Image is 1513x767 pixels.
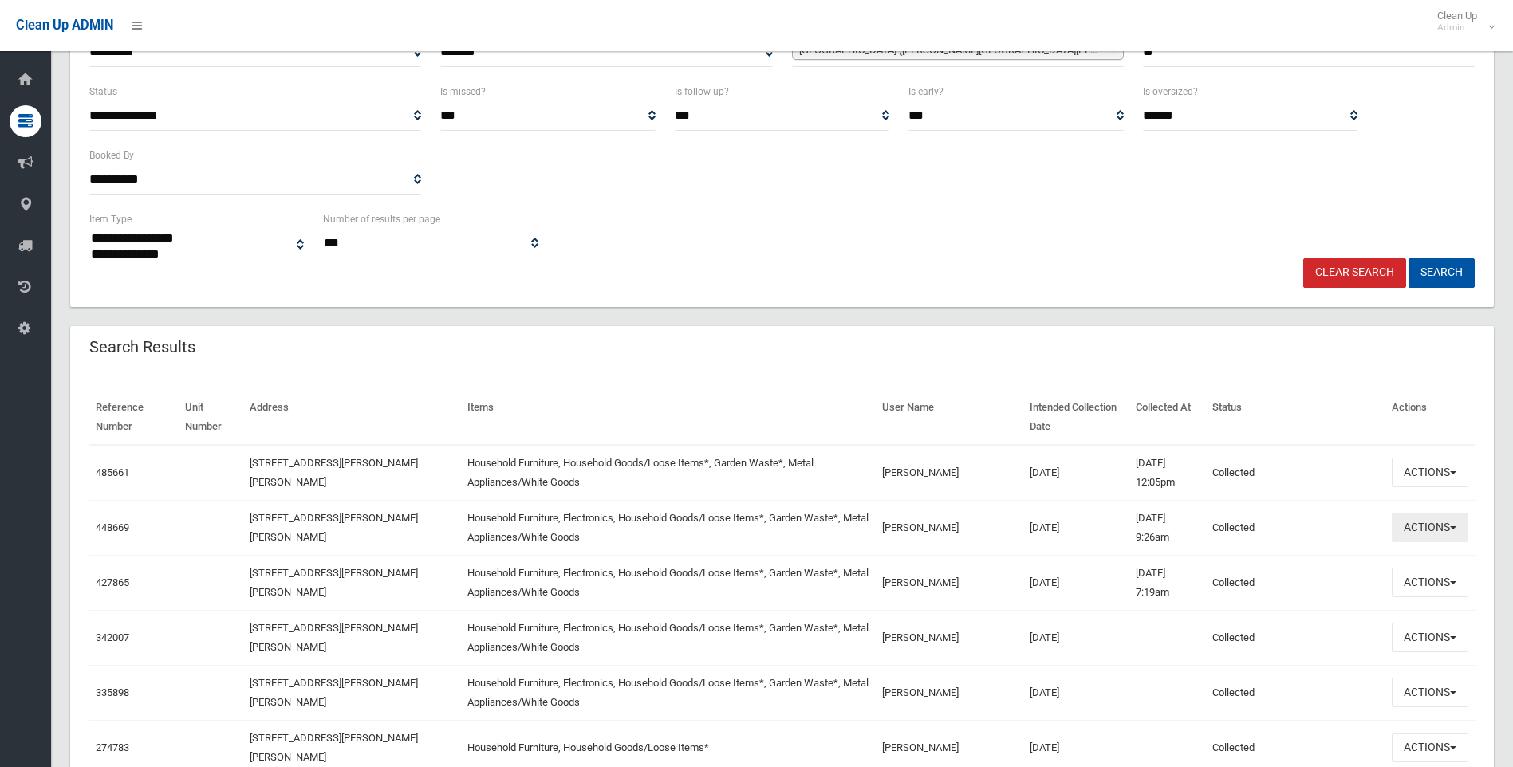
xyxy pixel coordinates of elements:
a: [STREET_ADDRESS][PERSON_NAME][PERSON_NAME] [250,622,418,653]
td: [DATE] [1023,610,1129,665]
th: Address [243,390,461,445]
button: Actions [1392,678,1468,707]
a: [STREET_ADDRESS][PERSON_NAME][PERSON_NAME] [250,732,418,763]
a: [STREET_ADDRESS][PERSON_NAME][PERSON_NAME] [250,512,418,543]
a: 335898 [96,686,129,698]
th: Status [1206,390,1385,445]
label: Is follow up? [675,83,729,100]
td: [DATE] [1023,445,1129,501]
a: 274783 [96,741,129,753]
td: [PERSON_NAME] [876,445,1023,501]
button: Actions [1392,458,1468,487]
th: Intended Collection Date [1023,390,1129,445]
label: Booked By [89,147,134,164]
th: Reference Number [89,390,179,445]
td: Household Furniture, Electronics, Household Goods/Loose Items*, Garden Waste*, Metal Appliances/W... [461,555,876,610]
button: Actions [1392,623,1468,652]
a: [STREET_ADDRESS][PERSON_NAME][PERSON_NAME] [250,567,418,598]
td: [PERSON_NAME] [876,555,1023,610]
th: Items [461,390,876,445]
a: 485661 [96,466,129,478]
td: Collected [1206,665,1385,720]
td: Collected [1206,610,1385,665]
a: [STREET_ADDRESS][PERSON_NAME][PERSON_NAME] [250,457,418,488]
a: Clear Search [1303,258,1406,288]
label: Item Type [89,210,132,228]
td: [PERSON_NAME] [876,610,1023,665]
a: [STREET_ADDRESS][PERSON_NAME][PERSON_NAME] [250,677,418,708]
td: [PERSON_NAME] [876,665,1023,720]
td: Collected [1206,445,1385,501]
label: Status [89,83,117,100]
th: Unit Number [179,390,243,445]
td: Collected [1206,500,1385,555]
td: [PERSON_NAME] [876,500,1023,555]
span: Clean Up ADMIN [16,18,113,33]
button: Search [1409,258,1475,288]
td: [DATE] 12:05pm [1129,445,1206,501]
th: Actions [1385,390,1475,445]
th: Collected At [1129,390,1206,445]
button: Actions [1392,513,1468,542]
span: Clean Up [1429,10,1493,33]
a: 427865 [96,576,129,588]
td: Household Furniture, Household Goods/Loose Items*, Garden Waste*, Metal Appliances/White Goods [461,445,876,501]
small: Admin [1437,22,1477,33]
a: 342007 [96,631,129,643]
td: Collected [1206,555,1385,610]
td: [DATE] [1023,665,1129,720]
td: Household Furniture, Electronics, Household Goods/Loose Items*, Garden Waste*, Metal Appliances/W... [461,610,876,665]
label: Is missed? [440,83,486,100]
td: Household Furniture, Electronics, Household Goods/Loose Items*, Garden Waste*, Metal Appliances/W... [461,665,876,720]
th: User Name [876,390,1023,445]
td: Household Furniture, Electronics, Household Goods/Loose Items*, Garden Waste*, Metal Appliances/W... [461,500,876,555]
td: [DATE] [1023,500,1129,555]
label: Is oversized? [1143,83,1198,100]
td: [DATE] 9:26am [1129,500,1206,555]
label: Is early? [908,83,944,100]
header: Search Results [70,332,215,363]
a: 448669 [96,521,129,533]
td: [DATE] 7:19am [1129,555,1206,610]
td: [DATE] [1023,555,1129,610]
button: Actions [1392,733,1468,762]
label: Number of results per page [323,210,440,228]
button: Actions [1392,568,1468,597]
